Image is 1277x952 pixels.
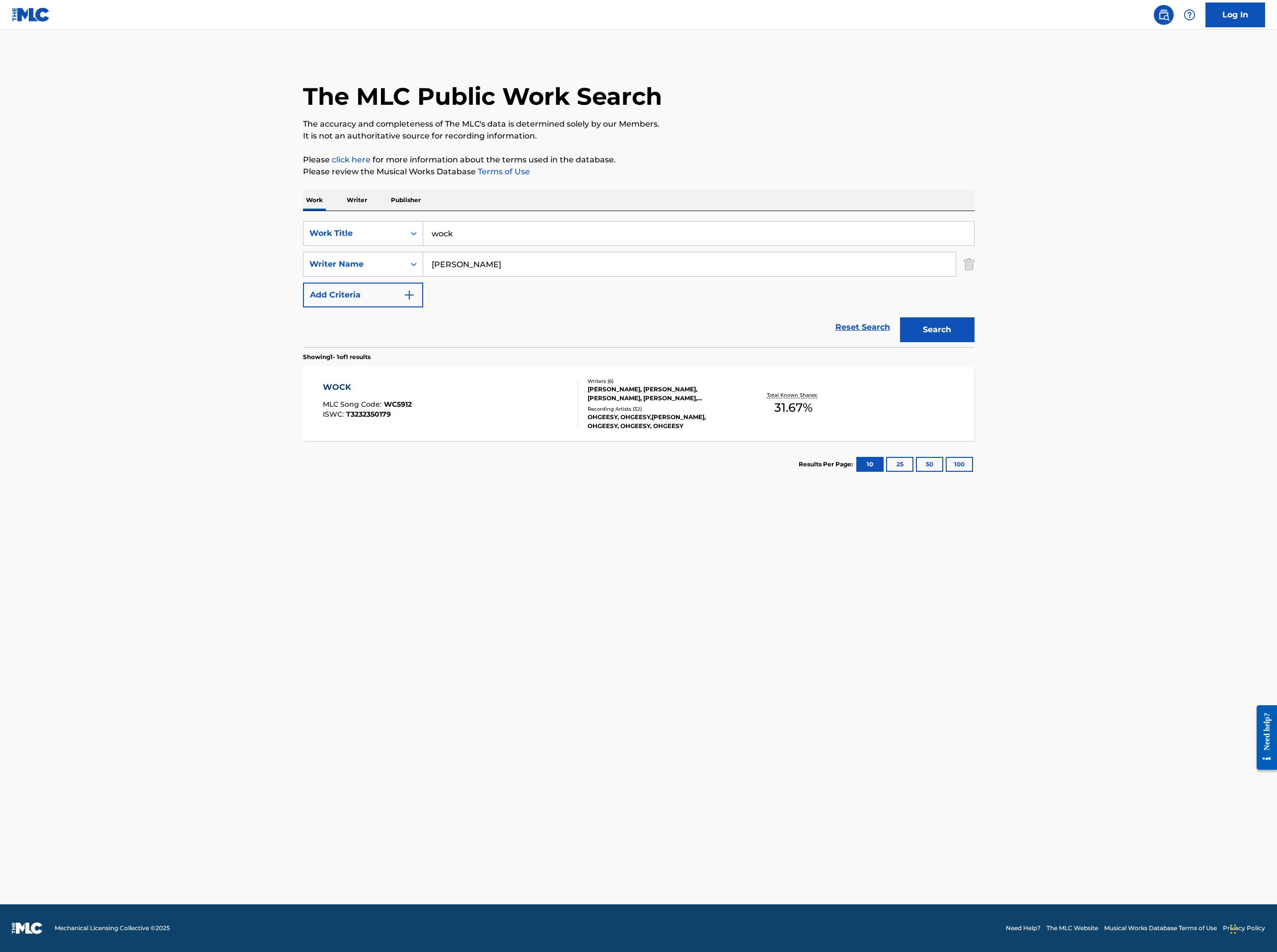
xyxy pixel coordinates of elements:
p: Work [303,190,326,211]
div: Work Title [309,227,399,239]
div: Writer Name [309,258,399,270]
button: Add Criteria [303,283,423,307]
a: The MLC Website [1047,924,1098,933]
p: Publisher [388,190,424,211]
button: 10 [856,457,884,472]
div: Writers ( 6 ) [588,377,738,385]
img: search [1158,9,1170,21]
div: Recording Artists ( 32 ) [588,405,738,413]
a: Log In [1205,2,1265,27]
p: Results Per Page: [799,460,855,469]
p: Showing 1 - 1 of 1 results [303,353,371,362]
span: ISWC : [323,410,346,419]
span: 31.67 % [774,399,813,417]
p: Please for more information about the terms used in the database. [303,154,975,166]
div: OHGEESY, OHGEESY,[PERSON_NAME], OHGEESY, OHGEESY, OHGEESY [588,413,738,431]
form: Search Form [303,221,975,347]
p: Writer [344,190,370,211]
h1: The MLC Public Work Search [303,81,662,111]
a: click here [332,155,371,164]
a: WOCKMLC Song Code:WC5912ISWC:T3232350179Writers (6)[PERSON_NAME], [PERSON_NAME], [PERSON_NAME], [... [303,366,975,441]
p: The accuracy and completeness of The MLC's data is determined solely by our Members. [303,118,975,130]
div: Drag [1230,914,1236,944]
span: MLC Song Code : [323,400,384,409]
a: Terms of Use [476,167,530,176]
a: Reset Search [830,316,895,338]
p: It is not an authoritative source for recording information. [303,130,975,142]
span: T3232350179 [346,410,391,419]
a: Public Search [1154,5,1174,25]
img: help [1184,9,1196,21]
div: [PERSON_NAME], [PERSON_NAME], [PERSON_NAME], [PERSON_NAME], [PERSON_NAME], [PERSON_NAME] CHRISHAN... [588,385,738,403]
iframe: Chat Widget [1227,904,1277,952]
img: 9d2ae6d4665cec9f34b9.svg [403,289,415,301]
div: Help [1180,5,1200,25]
img: logo [12,922,43,934]
p: Total Known Shares: [767,391,820,399]
button: 25 [886,457,913,472]
img: MLC Logo [12,7,50,22]
span: Mechanical Licensing Collective © 2025 [55,924,170,933]
iframe: Resource Center [1249,697,1277,777]
a: Need Help? [1006,924,1041,933]
button: 100 [946,457,973,472]
button: 50 [916,457,943,472]
span: WC5912 [384,400,412,409]
a: Musical Works Database Terms of Use [1104,924,1217,933]
div: WOCK [323,381,412,393]
a: Privacy Policy [1223,924,1265,933]
button: Search [900,317,975,342]
p: Please review the Musical Works Database [303,166,975,178]
img: Delete Criterion [964,252,975,277]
